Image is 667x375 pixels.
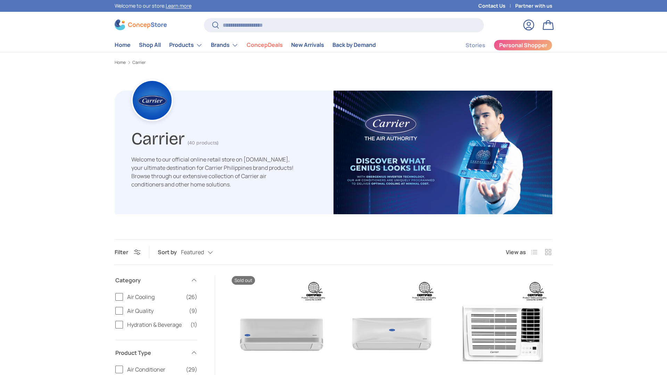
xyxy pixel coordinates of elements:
[190,320,197,329] span: (1)
[499,42,547,48] span: Personal Shopper
[131,155,295,189] p: Welcome to our official online retail store on [DOMAIN_NAME], your ultimate destination for Carri...
[506,248,526,256] span: View as
[478,2,515,10] a: Contact Us
[333,91,552,214] img: carrier-banner-image-concepstore
[466,39,485,52] a: Stories
[127,293,182,301] span: Air Cooling
[115,60,126,65] a: Home
[211,38,238,52] a: Brands
[247,38,283,52] a: ConcepDeals
[181,249,204,256] span: Featured
[115,349,186,357] span: Product Type
[166,2,191,9] a: Learn more
[115,38,131,52] a: Home
[115,59,552,66] nav: Breadcrumbs
[127,365,182,374] span: Air Conditioner
[139,38,161,52] a: Shop All
[449,38,552,52] nav: Secondary
[115,19,167,30] img: ConcepStore
[207,38,242,52] summary: Brands
[188,140,219,146] span: (40 products)
[132,60,146,65] a: Carrier
[127,320,186,329] span: Hydration & Beverage
[115,340,197,365] summary: Product Type
[232,276,255,285] span: Sold out
[181,246,227,258] button: Featured
[186,293,197,301] span: (26)
[291,38,324,52] a: New Arrivals
[115,276,186,284] span: Category
[189,307,197,315] span: (9)
[115,268,197,293] summary: Category
[115,248,141,256] button: Filter
[131,126,185,149] h1: Carrier
[158,248,181,256] label: Sort by
[115,38,376,52] nav: Primary
[127,307,185,315] span: Air Quality
[115,248,128,256] span: Filter
[186,365,197,374] span: (29)
[169,38,203,52] a: Products
[115,2,191,10] p: Welcome to our store.
[165,38,207,52] summary: Products
[494,40,552,51] a: Personal Shopper
[515,2,552,10] a: Partner with us
[332,38,376,52] a: Back by Demand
